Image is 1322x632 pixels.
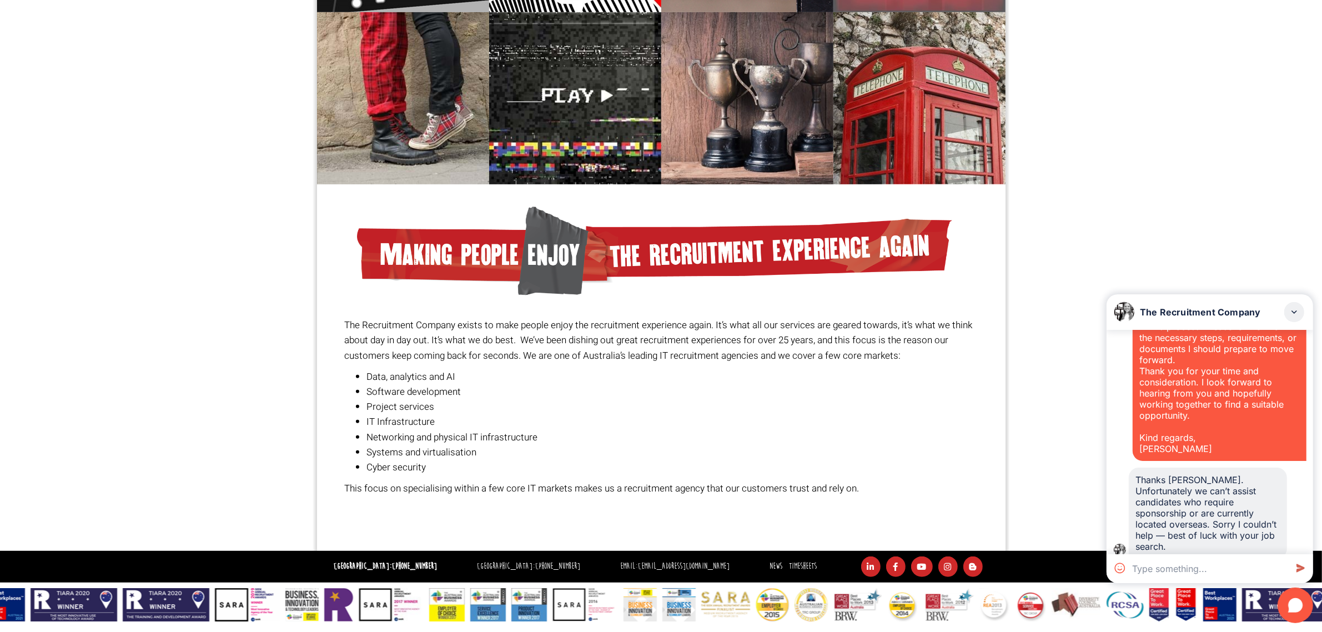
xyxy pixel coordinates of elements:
[344,318,978,363] p: The Recruitment Company exists to make people enjoy the recruitment experience again. It’s what a...
[366,369,978,384] li: Data, analytics and AI
[357,207,952,295] img: Making People Enjoy The Recruitment Experiance again
[617,559,732,575] li: Email:
[366,399,978,414] li: Project services
[392,561,437,571] a: [PHONE_NUMBER]
[366,384,978,399] li: Software development
[366,414,978,429] li: IT Infrastructure
[638,561,730,571] a: [EMAIL_ADDRESS][DOMAIN_NAME]
[535,561,580,571] a: [PHONE_NUMBER]
[366,460,978,475] li: Cyber security
[770,561,782,571] a: News
[789,561,817,571] a: Timesheets
[474,559,583,575] li: [GEOGRAPHIC_DATA]:
[334,561,437,571] strong: [GEOGRAPHIC_DATA]:
[366,430,978,445] li: Networking and physical IT infrastructure
[344,481,978,496] p: This focus on specialising within a few core IT markets makes us a recruitment agency that our cu...
[366,445,978,460] li: Systems and virtualisation
[344,508,978,528] h1: Recruitment Company in [GEOGRAPHIC_DATA]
